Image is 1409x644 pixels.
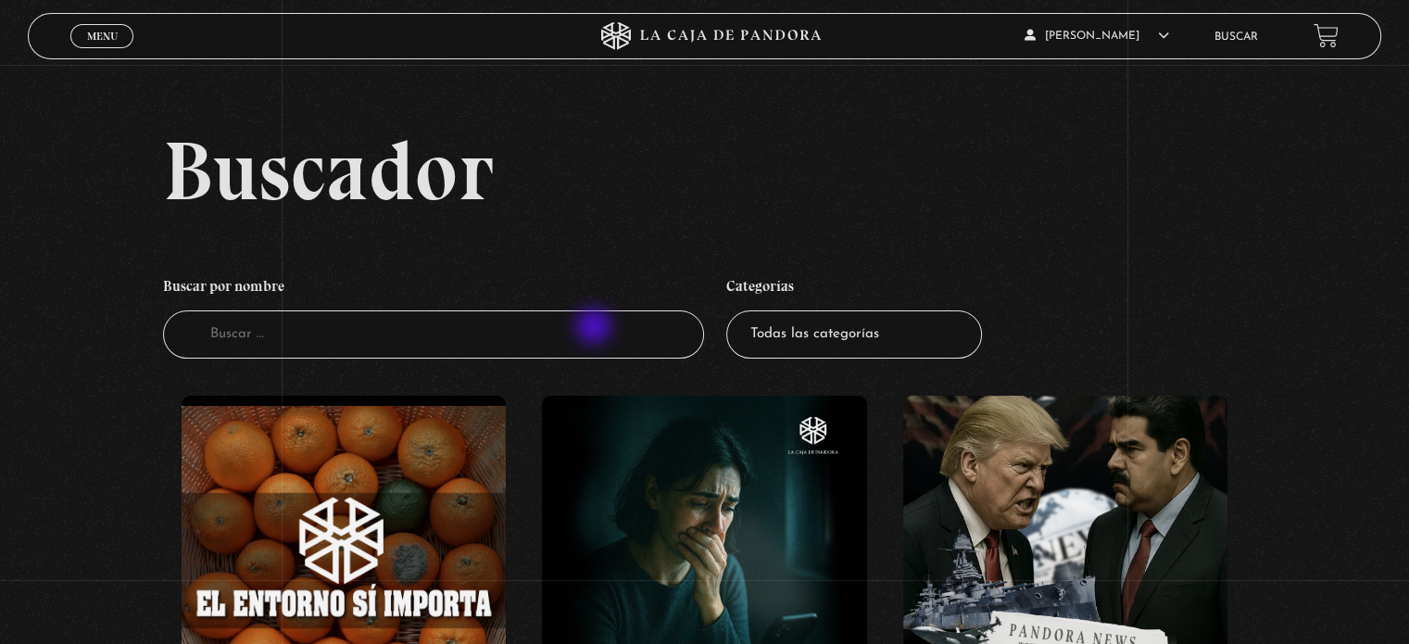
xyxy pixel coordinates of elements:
[1314,23,1339,48] a: View your shopping cart
[163,268,704,310] h4: Buscar por nombre
[87,31,118,42] span: Menu
[726,268,982,310] h4: Categorías
[1025,31,1169,42] span: [PERSON_NAME]
[81,46,124,59] span: Cerrar
[163,129,1380,212] h2: Buscador
[1214,32,1258,43] a: Buscar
